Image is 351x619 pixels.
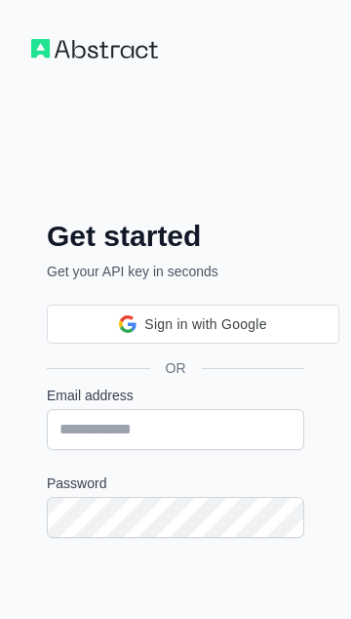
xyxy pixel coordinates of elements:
[47,474,304,493] label: Password
[144,314,266,335] span: Sign in with Google
[47,305,339,344] div: Sign in with Google
[47,386,304,405] label: Email address
[150,358,202,378] span: OR
[47,219,304,254] h2: Get started
[31,39,158,59] img: Workflow
[47,262,304,281] p: Get your API key in seconds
